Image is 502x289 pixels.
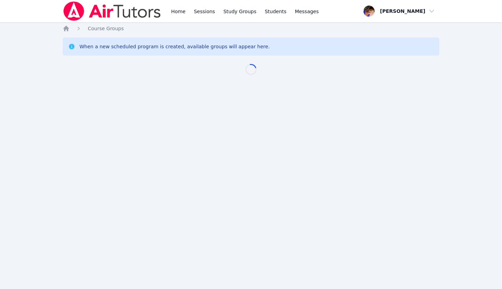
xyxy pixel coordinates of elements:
span: Course Groups [88,26,124,31]
nav: Breadcrumb [63,25,439,32]
img: Air Tutors [63,1,161,21]
span: Messages [295,8,319,15]
div: When a new scheduled program is created, available groups will appear here. [79,43,270,50]
a: Course Groups [88,25,124,32]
